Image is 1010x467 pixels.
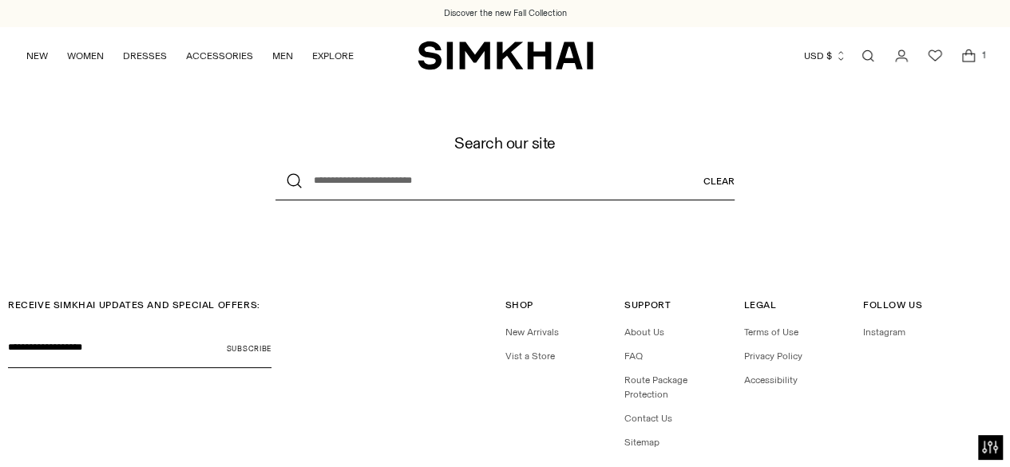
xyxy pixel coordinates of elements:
[505,327,559,338] a: New Arrivals
[624,299,671,311] span: Support
[418,40,593,71] a: SIMKHAI
[863,299,922,311] span: Follow Us
[703,162,735,200] a: Clear
[743,327,798,338] a: Terms of Use
[454,135,556,152] h1: Search our site
[953,40,984,72] a: Open cart modal
[624,327,664,338] a: About Us
[804,38,846,73] button: USD $
[444,7,567,20] a: Discover the new Fall Collection
[885,40,917,72] a: Go to the account page
[743,299,776,311] span: Legal
[312,38,354,73] a: EXPLORE
[919,40,951,72] a: Wishlist
[624,437,659,448] a: Sitemap
[624,374,687,400] a: Route Package Protection
[26,38,48,73] a: NEW
[186,38,253,73] a: ACCESSORIES
[227,328,271,368] button: Subscribe
[743,374,797,386] a: Accessibility
[123,38,167,73] a: DRESSES
[505,350,555,362] a: Vist a Store
[624,413,672,424] a: Contact Us
[863,327,905,338] a: Instagram
[272,38,293,73] a: MEN
[743,350,802,362] a: Privacy Policy
[624,350,643,362] a: FAQ
[8,299,260,311] span: RECEIVE SIMKHAI UPDATES AND SPECIAL OFFERS:
[976,48,991,62] span: 1
[67,38,104,73] a: WOMEN
[505,299,533,311] span: Shop
[852,40,884,72] a: Open search modal
[275,162,314,200] button: Search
